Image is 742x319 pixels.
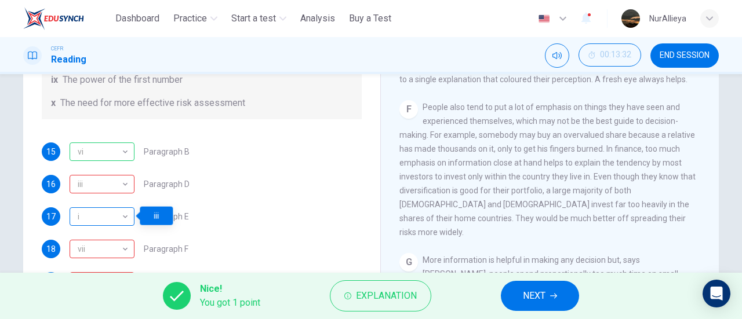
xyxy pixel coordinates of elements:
[51,45,63,53] span: CEFR
[70,240,134,258] div: viii
[46,245,56,253] span: 18
[501,281,579,311] button: NEXT
[70,272,134,291] div: i
[399,253,418,272] div: G
[144,245,188,253] span: Paragraph F
[227,8,291,29] button: Start a test
[51,96,56,110] span: x
[140,207,173,225] div: iii
[660,51,710,60] span: END SESSION
[111,8,164,29] button: Dashboard
[46,180,56,188] span: 16
[144,180,190,188] span: Paragraph D
[703,280,730,307] div: Open Intercom Messenger
[600,50,631,60] span: 00:13:32
[169,8,222,29] button: Practice
[23,7,84,30] img: ELTC logo
[60,96,245,110] span: The need for more effective risk assessment
[63,73,183,87] span: The power of the first number
[200,282,260,296] span: Nice!
[173,12,207,25] span: Practice
[46,148,56,156] span: 15
[300,12,335,25] span: Analysis
[70,175,134,193] div: ix
[51,53,86,67] h1: Reading
[537,14,551,23] img: en
[231,12,276,25] span: Start a test
[650,43,719,68] button: END SESSION
[46,212,56,221] span: 17
[115,12,159,25] span: Dashboard
[523,288,545,304] span: NEXT
[621,9,640,28] img: Profile picture
[70,265,130,298] div: v
[70,142,134,161] div: vi
[344,8,396,29] button: Buy a Test
[51,73,58,87] span: ix
[200,296,260,310] span: You got 1 point
[349,12,391,25] span: Buy a Test
[579,43,641,68] div: Hide
[70,168,130,201] div: iii
[70,200,130,233] div: i
[144,148,190,156] span: Paragraph B
[356,288,417,304] span: Explanation
[23,7,111,30] a: ELTC logo
[70,233,130,266] div: vii
[70,135,130,168] div: vi
[296,8,340,29] button: Analysis
[579,43,641,67] button: 00:13:32
[545,43,569,68] div: Mute
[330,280,431,311] button: Explanation
[70,207,134,226] div: iii
[399,100,418,119] div: F
[399,102,696,237] span: People also tend to put a lot of emphasis on things they have seen and experienced themselves, wh...
[649,12,686,25] div: NurAllieya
